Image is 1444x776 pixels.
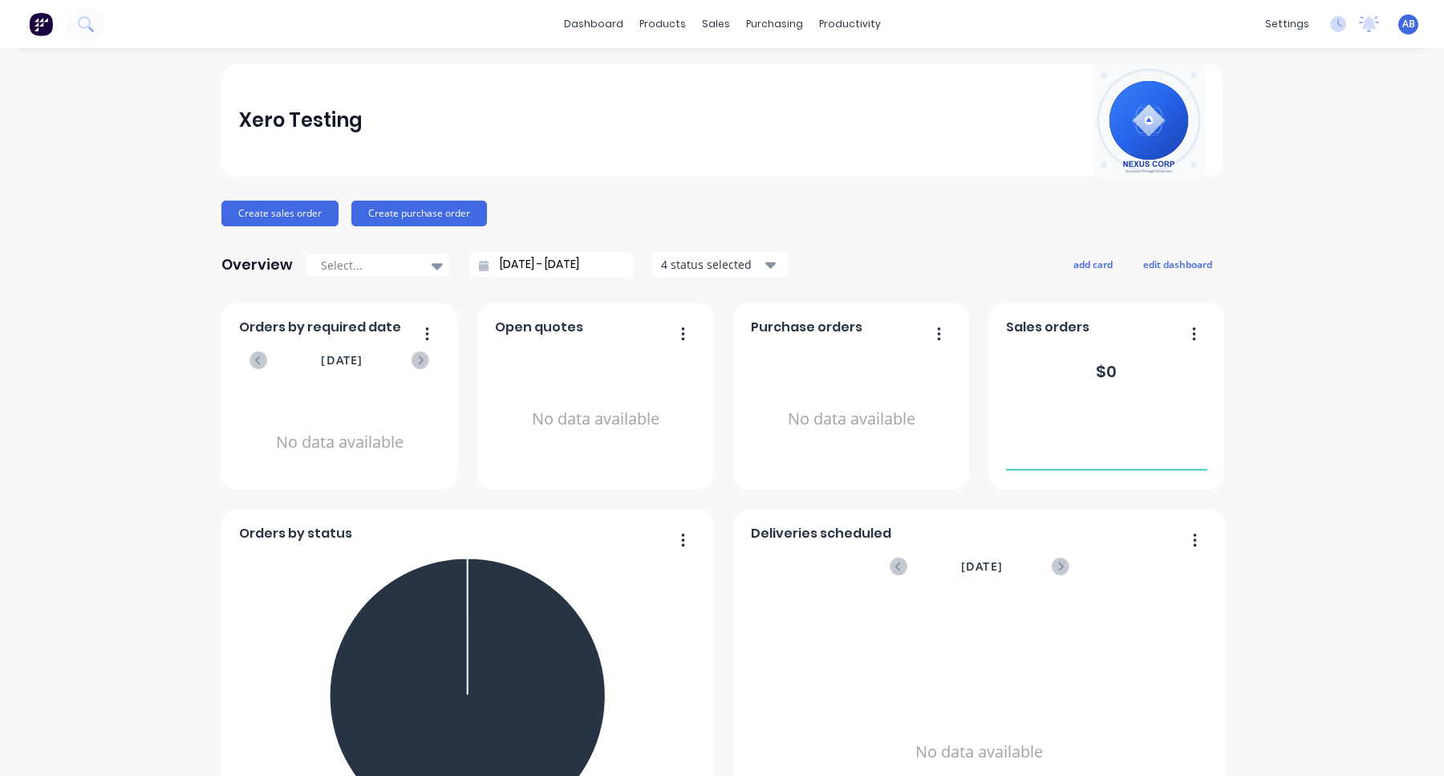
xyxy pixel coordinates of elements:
[751,343,952,495] div: No data available
[29,12,53,36] img: Factory
[239,390,440,495] div: No data available
[738,12,811,36] div: purchasing
[221,201,339,226] button: Create sales order
[239,318,401,337] span: Orders by required date
[1257,12,1317,36] div: settings
[321,351,363,369] span: [DATE]
[811,12,889,36] div: productivity
[751,318,862,337] span: Purchase orders
[751,524,891,543] span: Deliveries scheduled
[1133,254,1223,274] button: edit dashboard
[495,343,696,495] div: No data available
[239,104,363,136] div: Xero Testing
[661,256,762,273] div: 4 status selected
[556,12,631,36] a: dashboard
[495,318,583,337] span: Open quotes
[239,524,352,543] span: Orders by status
[694,12,738,36] div: sales
[1093,64,1205,177] img: Xero Testing
[351,201,487,226] button: Create purchase order
[631,12,694,36] div: products
[221,249,293,281] div: Overview
[1063,254,1123,274] button: add card
[961,558,1003,575] span: [DATE]
[1402,17,1415,31] span: AB
[1006,318,1089,337] span: Sales orders
[1096,360,1117,384] div: $ 0
[652,253,789,277] button: 4 status selected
